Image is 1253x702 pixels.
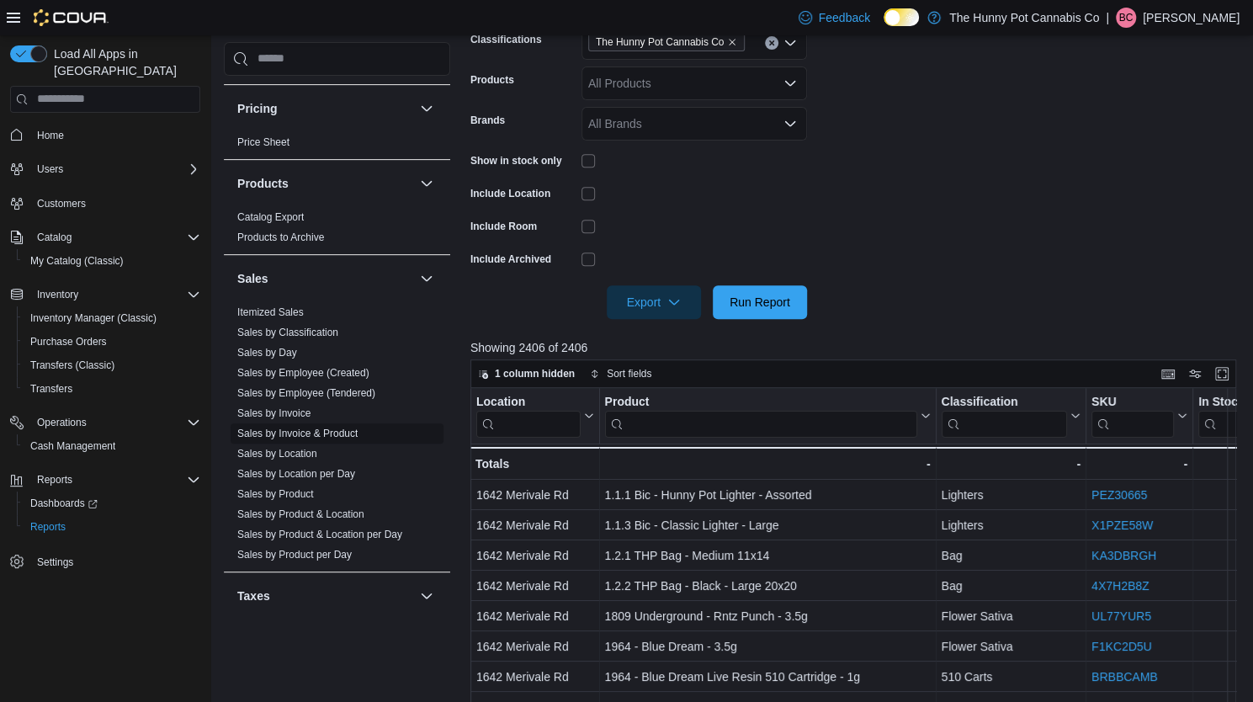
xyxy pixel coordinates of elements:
[1091,394,1174,437] div: SKU URL
[1091,609,1151,623] a: UL77YUR5
[941,515,1080,535] div: Lighters
[30,193,200,214] span: Customers
[24,379,79,399] a: Transfers
[604,606,930,626] div: 1809 Underground - Rntz Punch - 3.5g
[237,270,268,287] h3: Sales
[1091,670,1158,683] a: BRBBCAMB
[604,454,930,474] div: -
[730,294,790,311] span: Run Report
[237,386,375,400] span: Sales by Employee (Tendered)
[941,394,1067,437] div: Classification
[17,492,207,515] a: Dashboards
[941,606,1080,626] div: Flower Sativa
[237,327,338,338] a: Sales by Classification
[237,175,413,192] button: Products
[237,508,364,520] a: Sales by Product & Location
[24,355,200,375] span: Transfers (Classic)
[819,9,870,26] span: Feedback
[237,387,375,399] a: Sales by Employee (Tendered)
[237,367,369,379] a: Sales by Employee (Created)
[765,36,778,50] button: Clear input
[237,100,277,117] h3: Pricing
[37,231,72,244] span: Catalog
[30,550,200,572] span: Settings
[1143,8,1240,28] p: [PERSON_NAME]
[949,8,1099,28] p: The Hunny Pot Cannabis Co
[24,379,200,399] span: Transfers
[237,211,304,223] a: Catalog Export
[17,249,207,273] button: My Catalog (Classic)
[417,98,437,119] button: Pricing
[34,9,109,26] img: Cova
[476,515,594,535] div: 1642 Merivale Rd
[470,339,1245,356] p: Showing 2406 of 2406
[476,545,594,566] div: 1642 Merivale Rd
[237,366,369,380] span: Sales by Employee (Created)
[237,306,304,318] a: Itemized Sales
[941,394,1080,437] button: Classification
[30,254,124,268] span: My Catalog (Classic)
[17,354,207,377] button: Transfers (Classic)
[476,667,594,687] div: 1642 Merivale Rd
[24,332,200,352] span: Purchase Orders
[237,487,314,501] span: Sales by Product
[941,636,1080,657] div: Flower Sativa
[604,667,930,687] div: 1964 - Blue Dream Live Resin 510 Cartridge - 1g
[37,129,64,142] span: Home
[470,154,562,168] label: Show in stock only
[476,606,594,626] div: 1642 Merivale Rd
[30,227,200,247] span: Catalog
[37,288,78,301] span: Inventory
[17,515,207,539] button: Reports
[30,382,72,396] span: Transfers
[237,347,297,359] a: Sales by Day
[476,394,581,410] div: Location
[30,470,79,490] button: Reports
[1212,364,1232,384] button: Enter fullscreen
[24,308,200,328] span: Inventory Manager (Classic)
[237,210,304,224] span: Catalog Export
[37,556,73,569] span: Settings
[783,36,797,50] button: Open list of options
[237,588,270,604] h3: Taxes
[941,454,1080,474] div: -
[237,306,304,319] span: Itemized Sales
[30,159,200,179] span: Users
[237,508,364,521] span: Sales by Product & Location
[24,251,200,271] span: My Catalog (Classic)
[30,227,78,247] button: Catalog
[237,270,413,287] button: Sales
[30,335,107,348] span: Purchase Orders
[1091,579,1149,593] a: 4X7H2B8Z
[30,439,115,453] span: Cash Management
[607,285,701,319] button: Export
[30,497,98,510] span: Dashboards
[495,367,575,380] span: 1 column hidden
[224,207,450,254] div: Products
[3,549,207,573] button: Settings
[470,253,551,266] label: Include Archived
[583,364,658,384] button: Sort fields
[237,100,413,117] button: Pricing
[3,411,207,434] button: Operations
[1106,8,1109,28] p: |
[476,485,594,505] div: 1642 Merivale Rd
[1119,8,1134,28] span: BC
[1091,394,1187,437] button: SKU
[237,428,358,439] a: Sales by Invoice & Product
[1091,549,1156,562] a: KA3DBRGH
[3,468,207,492] button: Reports
[604,394,916,410] div: Product
[471,364,581,384] button: 1 column hidden
[941,667,1080,687] div: 510 Carts
[30,285,85,305] button: Inventory
[617,285,691,319] span: Export
[30,311,157,325] span: Inventory Manager (Classic)
[30,359,114,372] span: Transfers (Classic)
[224,132,450,159] div: Pricing
[237,231,324,244] span: Products to Archive
[237,448,317,460] a: Sales by Location
[237,447,317,460] span: Sales by Location
[588,33,746,51] span: The Hunny Pot Cannabis Co
[37,162,63,176] span: Users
